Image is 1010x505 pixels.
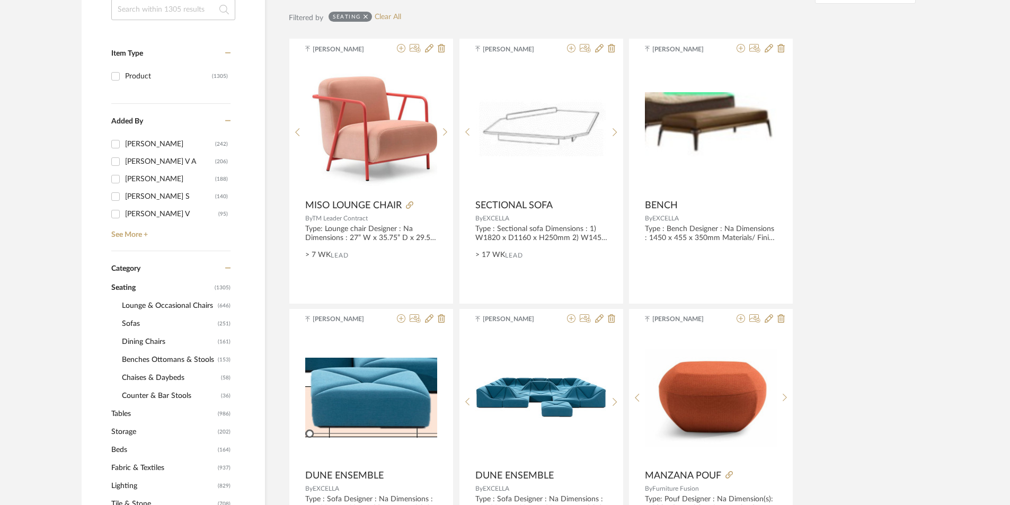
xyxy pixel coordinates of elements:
[652,215,679,222] span: EXCELLA
[218,351,231,368] span: (153)
[483,45,550,54] span: [PERSON_NAME]
[306,69,437,186] img: MISO LOUNGE CHAIR
[218,423,231,440] span: (202)
[645,200,678,211] span: BENCH
[212,68,228,85] div: (1305)
[475,61,607,194] div: 0
[645,470,721,482] span: MANZANA POUF
[125,153,215,170] div: [PERSON_NAME] V A
[122,369,218,387] span: Chaises & Daybeds
[218,297,231,314] span: (646)
[122,333,215,351] span: Dining Chairs
[333,13,361,20] div: Seating
[215,171,228,188] div: (188)
[306,61,437,194] div: 0
[221,387,231,404] span: (36)
[289,12,323,24] div: Filtered by
[305,200,402,211] span: MISO LOUNGE CHAIR
[218,315,231,332] span: (251)
[475,215,483,222] span: By
[475,99,607,156] img: SECTIONAL SOFA
[111,405,215,423] span: Tables
[313,45,379,54] span: [PERSON_NAME]
[122,351,215,369] span: Benches Ottomans & Stools
[125,188,215,205] div: [PERSON_NAME] S
[111,50,143,57] span: Item Type
[483,215,509,222] span: EXCELLA
[475,377,607,418] img: DUNE ENSEMBLE
[125,206,218,223] div: [PERSON_NAME] V
[645,485,652,492] span: By
[475,225,607,243] div: Type : Sectional sofa Dimensions : 1) W1820 x D1160 x H250mm 2) W1450 x D1030 x H250mm 3) W1250 x...
[305,225,437,243] div: Type: Lounge chair Designer : Na Dimensions : 27” W x 35.75” D x 29.5" H - Seat Height 15.75" Mat...
[218,333,231,350] span: (161)
[645,225,777,243] div: Type : Bench Designer : Na Dimensions : 1450 x 455 x 350mm Materials/ Finish : Na Product Specifi...
[483,314,550,324] span: [PERSON_NAME]
[218,206,228,223] div: (95)
[331,252,349,259] span: Lead
[111,279,212,297] span: Seating
[221,369,231,386] span: (58)
[111,264,140,273] span: Category
[313,485,339,492] span: EXCELLA
[645,349,777,447] img: MANZANA POUF
[652,485,699,492] span: Furniture Fusion
[505,252,523,259] span: Lead
[305,332,437,464] div: 0
[215,153,228,170] div: (206)
[312,215,368,222] span: TM Leader Contract
[111,118,143,125] span: Added By
[475,332,607,464] div: 0
[483,485,509,492] span: EXCELLA
[122,315,215,333] span: Sofas
[645,215,652,222] span: By
[125,68,212,85] div: Product
[305,215,312,222] span: By
[305,485,313,492] span: By
[475,250,505,261] span: > 17 WK
[645,92,777,163] img: BENCH
[218,459,231,476] span: (937)
[218,477,231,494] span: (829)
[111,459,215,477] span: Fabric & Textiles
[111,477,215,495] span: Lighting
[305,470,384,482] span: DUNE ENSEMBLE
[305,250,331,261] span: > 7 WK
[215,279,231,296] span: (1305)
[122,387,218,405] span: Counter & Bar Stools
[125,136,215,153] div: [PERSON_NAME]
[313,314,379,324] span: [PERSON_NAME]
[122,297,215,315] span: Lounge & Occasional Chairs
[218,441,231,458] span: (164)
[111,441,215,459] span: Beds
[475,485,483,492] span: By
[652,45,719,54] span: [PERSON_NAME]
[375,13,401,22] a: Clear All
[475,470,554,482] span: DUNE ENSEMBLE
[109,223,231,240] a: See More +
[218,405,231,422] span: (986)
[305,358,437,437] img: DUNE ENSEMBLE
[215,136,228,153] div: (242)
[125,171,215,188] div: [PERSON_NAME]
[111,423,215,441] span: Storage
[475,200,553,211] span: SECTIONAL SOFA
[215,188,228,205] div: (140)
[652,314,719,324] span: [PERSON_NAME]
